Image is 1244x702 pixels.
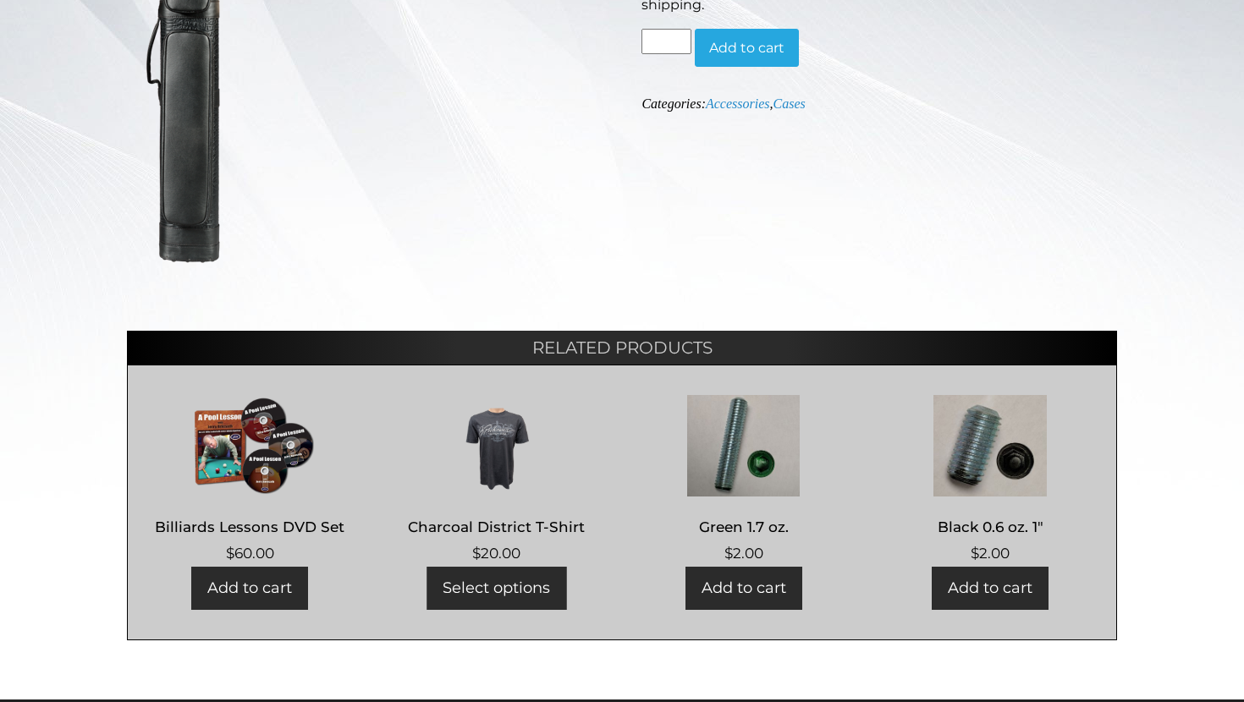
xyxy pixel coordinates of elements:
[145,395,355,565] a: Billiards Lessons DVD Set $60.00
[885,512,1096,543] h2: Black 0.6 oz. 1″
[392,512,603,543] h2: Charcoal District T-Shirt
[226,545,274,562] bdi: 60.00
[472,545,520,562] bdi: 20.00
[191,567,308,610] a: Add to cart: “Billiards Lessons DVD Set”
[685,567,802,610] a: Add to cart: “Green 1.7 oz.”
[226,545,234,562] span: $
[427,567,566,610] a: Add to cart: “Charcoal District T-Shirt”
[695,29,799,68] button: Add to cart
[885,395,1096,496] img: Image of black weight screw
[971,545,979,562] span: $
[885,395,1096,565] a: Black 0.6 oz. 1″ $2.00
[724,545,763,562] bdi: 2.00
[472,545,481,562] span: $
[392,395,603,496] img: Charcoal District T-Shirt
[724,545,733,562] span: $
[773,96,805,111] a: Cases
[145,512,355,543] h2: Billiards Lessons DVD Set
[932,567,1049,610] a: Add to cart: “Black 0.6 oz. 1"”
[145,395,355,496] img: Billiards Lessons DVD Set
[638,395,849,496] img: Green 1.7 oz.
[392,395,603,565] a: Charcoal District T-Shirt $20.00
[706,96,770,111] a: Accessories
[638,512,849,543] h2: Green 1.7 oz.
[638,395,849,565] a: Green 1.7 oz. $2.00
[127,331,1117,365] h2: Related products
[641,29,691,54] input: Product quantity
[641,96,805,111] span: Categories: ,
[971,545,1010,562] bdi: 2.00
